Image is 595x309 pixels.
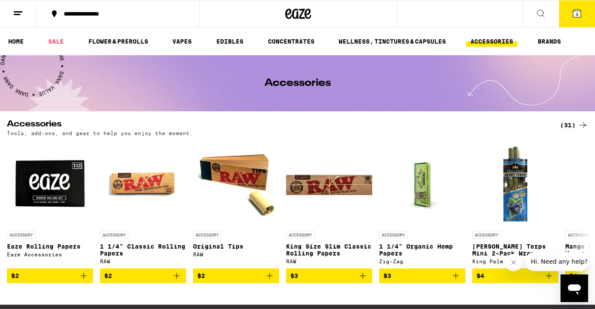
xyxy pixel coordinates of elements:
[379,268,465,283] button: Add to bag
[472,268,558,283] button: Add to bag
[576,12,578,17] span: 3
[264,36,319,47] a: CONCENTRATES
[334,36,450,47] a: WELLNESS, TINCTURES & CAPSULES
[100,140,186,227] img: RAW - 1 1/4" Classic Rolling Papers
[565,231,594,239] p: ACCESSORY
[104,272,112,279] span: $2
[100,140,186,268] a: Open page for 1 1/4" Classic Rolling Papers from RAW
[560,120,588,130] a: (31)
[7,130,193,136] p: Tools, add-ons, and gear to help you enjoy the moment.
[286,140,372,227] img: RAW - King Size Slim Classic Rolling Papers
[168,36,196,47] a: VAPES
[559,0,595,27] button: 3
[286,243,372,257] p: King Size Slim Classic Rolling Papers
[379,243,465,257] p: 1 1/4" Organic Hemp Papers
[265,78,331,88] h1: Accessories
[193,140,279,227] img: RAW - Original Tips
[7,140,93,227] img: Eaze Accessories - Eaze Rolling Papers
[7,231,35,239] p: ACCESSORY
[286,231,315,239] p: ACCESSORY
[477,272,484,279] span: $4
[193,243,279,250] p: Original Tips
[286,268,372,283] button: Add to bag
[379,140,465,268] a: Open page for 1 1/4" Organic Hemp Papers from Zig-Zag
[7,252,93,257] div: Eaze Accessories
[533,36,565,47] a: BRANDS
[561,274,588,302] iframe: Button to launch messaging window
[379,140,465,227] img: Zig-Zag - 1 1/4" Organic Hemp Papers
[526,252,588,271] iframe: Message from company
[379,259,465,264] div: Zig-Zag
[100,231,128,239] p: ACCESSORY
[44,36,68,47] a: SALE
[84,36,153,47] a: FLOWER & PREROLLS
[466,36,517,47] a: ACCESSORIES
[472,140,558,268] a: Open page for Berry Terps Mini 2-Pack Wraps from King Palm
[472,231,501,239] p: ACCESSORY
[4,36,28,47] a: HOME
[505,254,522,271] iframe: Close message
[193,231,221,239] p: ACCESSORY
[286,140,372,268] a: Open page for King Size Slim Classic Rolling Papers from RAW
[570,272,577,279] span: $4
[100,268,186,283] button: Add to bag
[472,243,558,257] p: [PERSON_NAME] Terps Mini 2-Pack Wraps
[7,140,93,268] a: Open page for Eaze Rolling Papers from Eaze Accessories
[193,252,279,257] div: RAW
[193,268,279,283] button: Add to bag
[197,272,205,279] span: $2
[7,243,93,250] p: Eaze Rolling Papers
[100,243,186,257] p: 1 1/4" Classic Rolling Papers
[472,140,558,227] img: King Palm - Berry Terps Mini 2-Pack Wraps
[7,120,546,130] h2: Accessories
[193,140,279,268] a: Open page for Original Tips from RAW
[11,272,19,279] span: $2
[212,36,248,47] a: EDIBLES
[290,272,298,279] span: $3
[472,259,558,264] div: King Palm
[7,268,93,283] button: Add to bag
[100,259,186,264] div: RAW
[286,259,372,264] div: RAW
[379,231,408,239] p: ACCESSORY
[383,272,391,279] span: $3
